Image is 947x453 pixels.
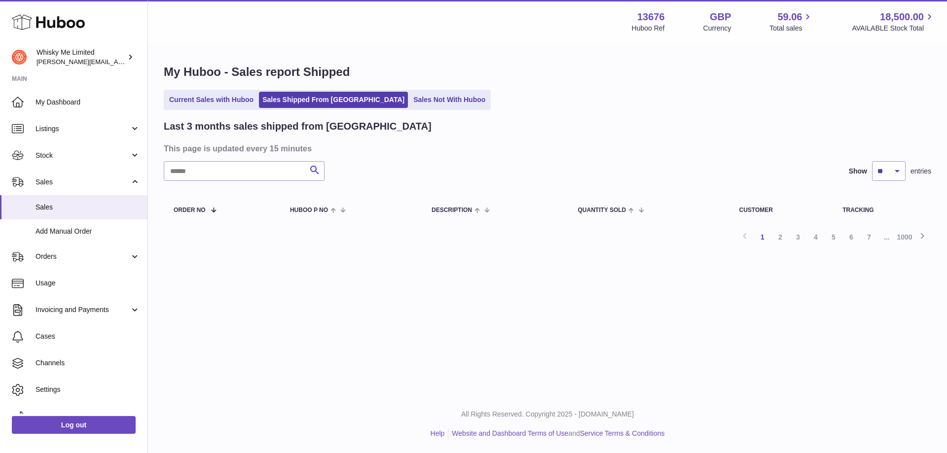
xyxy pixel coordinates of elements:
[431,429,445,437] a: Help
[290,207,328,213] span: Huboo P no
[166,92,257,108] a: Current Sales with Huboo
[754,228,771,246] a: 1
[36,58,198,66] span: [PERSON_NAME][EMAIL_ADDRESS][DOMAIN_NAME]
[807,228,825,246] a: 4
[769,24,813,33] span: Total sales
[156,410,939,419] p: All Rights Reserved. Copyright 2025 - [DOMAIN_NAME]
[825,228,842,246] a: 5
[36,279,140,288] span: Usage
[174,207,206,213] span: Order No
[36,48,125,67] div: Whisky Me Limited
[432,207,472,213] span: Description
[36,98,140,107] span: My Dashboard
[771,228,789,246] a: 2
[36,124,130,134] span: Listings
[410,92,489,108] a: Sales Not With Huboo
[36,177,130,187] span: Sales
[860,228,878,246] a: 7
[164,143,929,154] h3: This page is updated every 15 minutes
[896,228,913,246] a: 1000
[36,385,140,394] span: Settings
[880,10,924,24] span: 18,500.00
[632,24,665,33] div: Huboo Ref
[911,167,931,176] span: entries
[637,10,665,24] strong: 13676
[448,429,664,438] li: and
[36,412,140,421] span: Returns
[580,429,665,437] a: Service Terms & Conditions
[777,10,802,24] span: 59.06
[36,227,140,236] span: Add Manual Order
[36,252,130,261] span: Orders
[259,92,408,108] a: Sales Shipped From [GEOGRAPHIC_DATA]
[36,305,130,314] span: Invoicing and Payments
[36,151,130,160] span: Stock
[36,332,140,341] span: Cases
[164,64,931,80] h1: My Huboo - Sales report Shipped
[849,167,867,176] label: Show
[842,207,921,213] div: Tracking
[12,50,27,65] img: frances@whiskyshop.com
[769,10,813,33] a: 59.06 Total sales
[852,24,935,33] span: AVAILABLE Stock Total
[703,24,731,33] div: Currency
[12,416,136,434] a: Log out
[36,358,140,368] span: Channels
[842,228,860,246] a: 6
[789,228,807,246] a: 3
[578,207,626,213] span: Quantity Sold
[164,120,432,133] h2: Last 3 months sales shipped from [GEOGRAPHIC_DATA]
[878,228,896,246] span: ...
[452,429,568,437] a: Website and Dashboard Terms of Use
[852,10,935,33] a: 18,500.00 AVAILABLE Stock Total
[739,207,823,213] div: Customer
[36,203,140,212] span: Sales
[710,10,731,24] strong: GBP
